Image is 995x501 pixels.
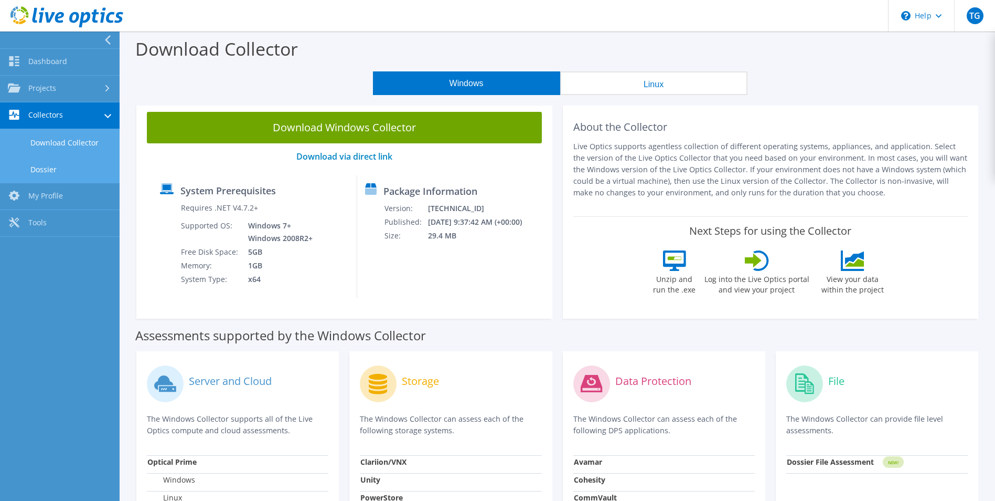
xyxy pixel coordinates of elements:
[574,457,602,467] strong: Avamar
[384,202,427,215] td: Version:
[181,203,258,213] label: Requires .NET V4.7.2+
[373,71,560,95] button: Windows
[427,215,536,229] td: [DATE] 9:37:42 AM (+00:00)
[135,37,298,61] label: Download Collector
[240,273,315,286] td: x64
[787,457,874,467] strong: Dossier File Assessment
[135,330,426,341] label: Assessments supported by the Windows Collector
[180,185,276,196] label: System Prerequisites
[189,376,272,387] label: Server and Cloud
[180,219,240,245] td: Supported OS:
[815,271,891,295] label: View your data within the project
[384,229,427,243] td: Size:
[573,121,968,133] h2: About the Collector
[828,376,844,387] label: File
[296,151,392,162] a: Download via direct link
[180,259,240,273] td: Memory:
[147,457,197,467] strong: Optical Prime
[402,376,439,387] label: Storage
[360,475,380,485] strong: Unity
[427,202,536,215] td: [TECHNICAL_ID]
[560,71,747,95] button: Linux
[147,413,328,436] p: The Windows Collector supports all of the Live Optics compute and cloud assessments.
[240,259,315,273] td: 1GB
[901,11,911,20] svg: \n
[573,413,755,436] p: The Windows Collector can assess each of the following DPS applications.
[574,475,605,485] strong: Cohesity
[360,413,541,436] p: The Windows Collector can assess each of the following storage systems.
[384,215,427,229] td: Published:
[180,273,240,286] td: System Type:
[786,413,968,436] p: The Windows Collector can provide file level assessments.
[704,271,810,295] label: Log into the Live Optics portal and view your project
[360,457,406,467] strong: Clariion/VNX
[967,7,983,24] span: TG
[147,112,542,143] a: Download Windows Collector
[615,376,691,387] label: Data Protection
[240,219,315,245] td: Windows 7+ Windows 2008R2+
[383,186,477,196] label: Package Information
[240,245,315,259] td: 5GB
[180,245,240,259] td: Free Disk Space:
[689,225,851,237] label: Next Steps for using the Collector
[147,475,195,485] label: Windows
[650,271,699,295] label: Unzip and run the .exe
[573,141,968,199] p: Live Optics supports agentless collection of different operating systems, appliances, and applica...
[427,229,536,243] td: 29.4 MB
[887,460,898,465] tspan: NEW!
